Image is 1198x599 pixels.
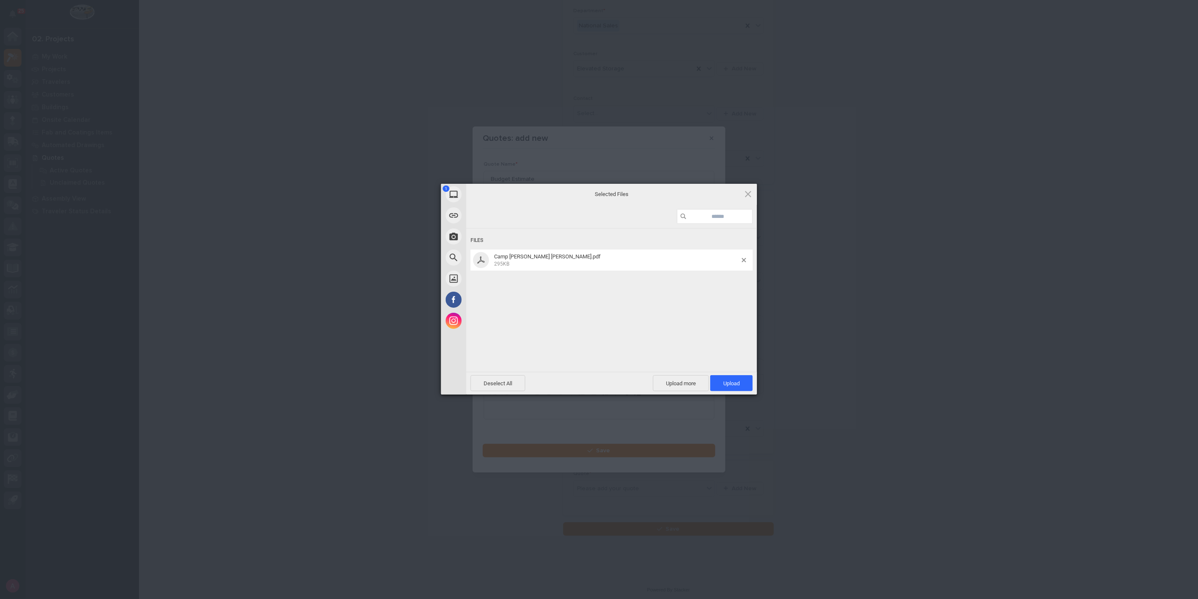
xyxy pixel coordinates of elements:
span: Upload [710,375,753,391]
div: Link (URL) [441,205,542,226]
div: Web Search [441,247,542,268]
div: My Device [441,184,542,205]
div: Facebook [441,289,542,310]
span: Selected Files [527,190,696,198]
div: Take Photo [441,226,542,247]
span: Camp Pendleton Crane.pdf [492,253,742,267]
span: Camp [PERSON_NAME] [PERSON_NAME].pdf [494,253,601,260]
span: 1 [443,185,449,192]
span: Upload more [653,375,709,391]
span: Upload [723,380,740,387]
span: Deselect All [471,375,525,391]
div: Files [471,233,753,248]
div: Unsplash [441,268,542,289]
div: Instagram [441,310,542,331]
span: 295KB [494,261,509,267]
span: Click here or hit ESC to close picker [743,189,753,199]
